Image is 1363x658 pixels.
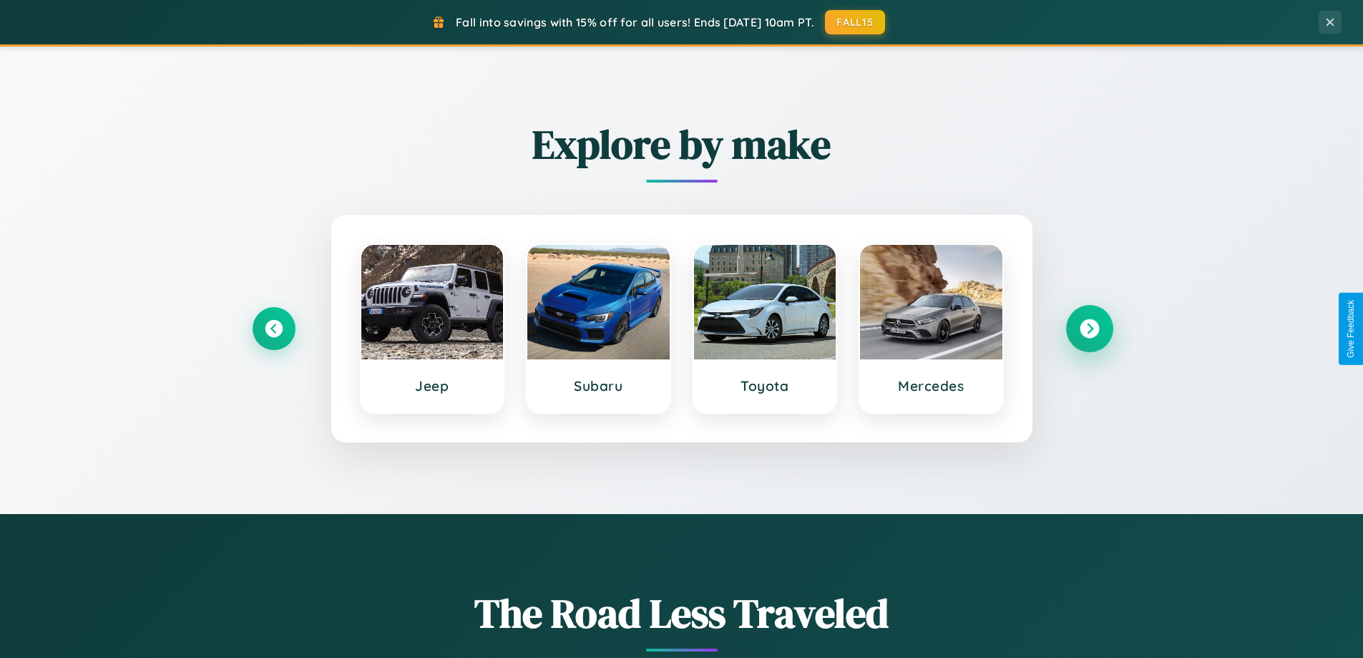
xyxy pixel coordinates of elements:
[456,15,814,29] span: Fall into savings with 15% off for all users! Ends [DATE] 10am PT.
[253,586,1111,641] h1: The Road Less Traveled
[253,117,1111,172] h2: Explore by make
[874,377,988,395] h3: Mercedes
[376,377,489,395] h3: Jeep
[1346,300,1356,358] div: Give Feedback
[825,10,885,34] button: FALL15
[542,377,655,395] h3: Subaru
[708,377,822,395] h3: Toyota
